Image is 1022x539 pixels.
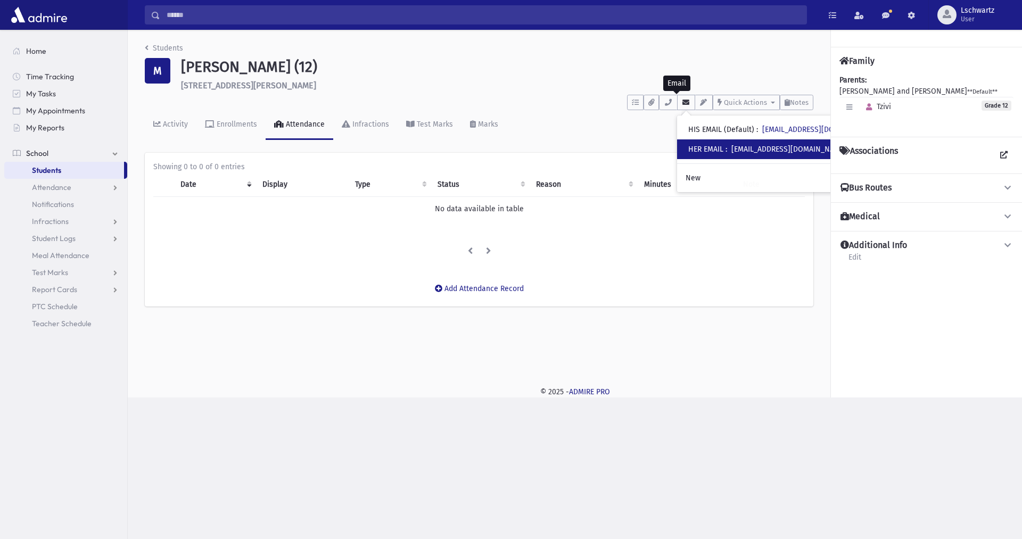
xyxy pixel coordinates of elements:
[762,125,877,134] a: [EMAIL_ADDRESS][DOMAIN_NAME]
[431,172,530,197] th: Status: activate to sort column ascending
[284,120,325,129] div: Attendance
[349,172,431,197] th: Type: activate to sort column ascending
[726,145,727,154] span: :
[724,98,767,106] span: Quick Actions
[4,179,127,196] a: Attendance
[153,161,805,172] div: Showing 0 to 0 of 0 entries
[688,144,846,155] div: HER EMAIL
[256,172,349,197] th: Display
[32,319,92,328] span: Teacher Schedule
[4,145,127,162] a: School
[569,387,610,396] a: ADMIRE PRO
[32,200,74,209] span: Notifications
[215,120,257,129] div: Enrollments
[32,251,89,260] span: Meal Attendance
[32,234,76,243] span: Student Logs
[196,110,266,140] a: Enrollments
[26,72,74,81] span: Time Tracking
[26,46,46,56] span: Home
[32,165,61,175] span: Students
[4,119,127,136] a: My Reports
[839,76,867,85] b: Parents:
[32,268,68,277] span: Test Marks
[4,264,127,281] a: Test Marks
[174,172,256,197] th: Date: activate to sort column ascending
[713,95,780,110] button: Quick Actions
[731,145,846,154] a: [EMAIL_ADDRESS][DOMAIN_NAME]
[638,172,736,197] th: Minutes
[4,213,127,230] a: Infractions
[181,58,813,76] h1: [PERSON_NAME] (12)
[756,125,758,134] span: :
[145,58,170,84] div: M
[848,251,862,270] a: Edit
[790,98,809,106] span: Notes
[9,4,70,26] img: AdmirePro
[677,168,886,188] a: New
[4,68,127,85] a: Time Tracking
[26,106,85,115] span: My Appointments
[145,43,183,58] nav: breadcrumb
[961,15,994,23] span: User
[4,281,127,298] a: Report Cards
[861,102,891,111] span: Tzivi
[663,76,690,91] div: Email
[4,102,127,119] a: My Appointments
[982,101,1011,111] span: Grade 12
[840,211,880,222] h4: Medical
[839,74,1013,128] div: [PERSON_NAME] and [PERSON_NAME]
[840,240,907,251] h4: Additional Info
[415,120,453,129] div: Test Marks
[333,110,398,140] a: Infractions
[4,196,127,213] a: Notifications
[26,148,48,158] span: School
[145,44,183,53] a: Students
[26,89,56,98] span: My Tasks
[839,211,1013,222] button: Medical
[4,315,127,332] a: Teacher Schedule
[398,110,461,140] a: Test Marks
[145,110,196,140] a: Activity
[839,56,875,66] h4: Family
[839,240,1013,251] button: Additional Info
[4,247,127,264] a: Meal Attendance
[4,298,127,315] a: PTC Schedule
[4,162,124,179] a: Students
[153,196,805,221] td: No data available in table
[780,95,813,110] button: Notes
[961,6,994,15] span: Lschwartz
[530,172,638,197] th: Reason: activate to sort column ascending
[181,80,813,90] h6: [STREET_ADDRESS][PERSON_NAME]
[145,386,1005,397] div: © 2025 -
[350,120,389,129] div: Infractions
[4,85,127,102] a: My Tasks
[4,43,127,60] a: Home
[994,146,1013,165] a: View all Associations
[476,120,498,129] div: Marks
[428,279,531,298] button: Add Attendance Record
[839,183,1013,194] button: Bus Routes
[161,120,188,129] div: Activity
[26,123,64,132] span: My Reports
[160,5,806,24] input: Search
[32,302,78,311] span: PTC Schedule
[32,183,71,192] span: Attendance
[461,110,507,140] a: Marks
[840,183,892,194] h4: Bus Routes
[32,217,69,226] span: Infractions
[4,230,127,247] a: Student Logs
[32,285,77,294] span: Report Cards
[688,124,877,135] div: HIS EMAIL (Default)
[839,146,898,165] h4: Associations
[266,110,333,140] a: Attendance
